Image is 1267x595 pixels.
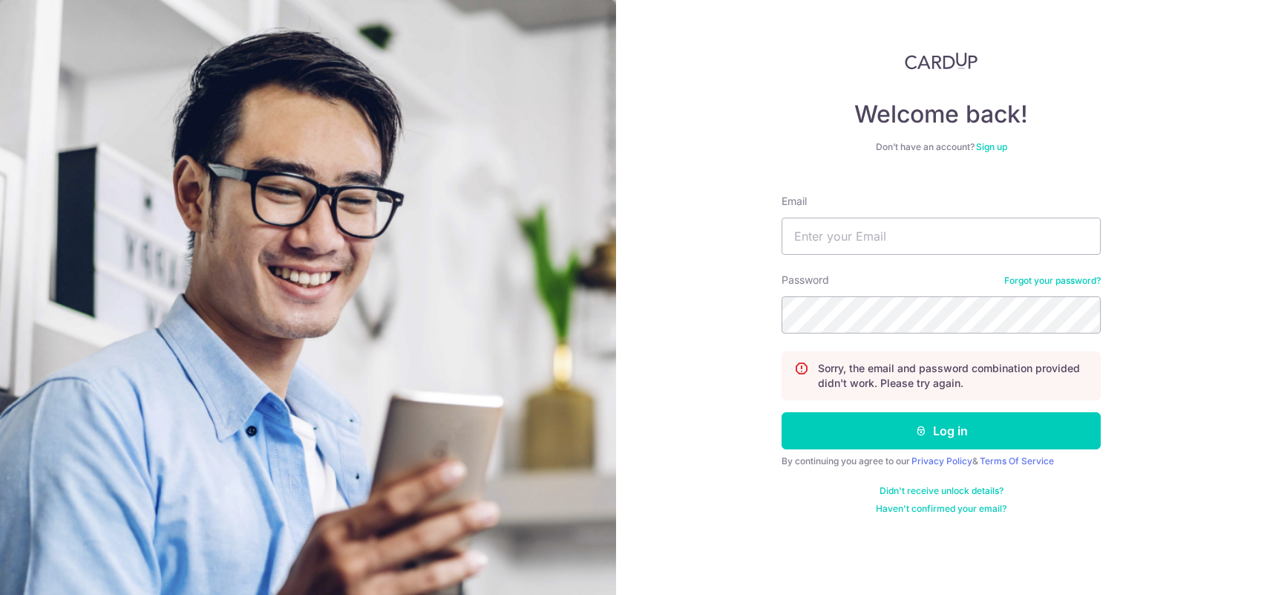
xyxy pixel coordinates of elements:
a: Privacy Policy [911,455,972,466]
div: Don’t have an account? [782,141,1101,153]
label: Email [782,194,807,209]
input: Enter your Email [782,218,1101,255]
a: Sign up [976,141,1007,152]
h4: Welcome back! [782,100,1101,129]
button: Log in [782,412,1101,449]
a: Haven't confirmed your email? [876,503,1006,515]
a: Terms Of Service [980,455,1054,466]
a: Forgot your password? [1004,275,1101,287]
p: Sorry, the email and password combination provided didn't work. Please try again. [818,361,1088,391]
div: By continuing you agree to our & [782,455,1101,467]
a: Didn't receive unlock details? [880,485,1004,497]
label: Password [782,273,829,287]
img: CardUp Logo [905,52,978,70]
